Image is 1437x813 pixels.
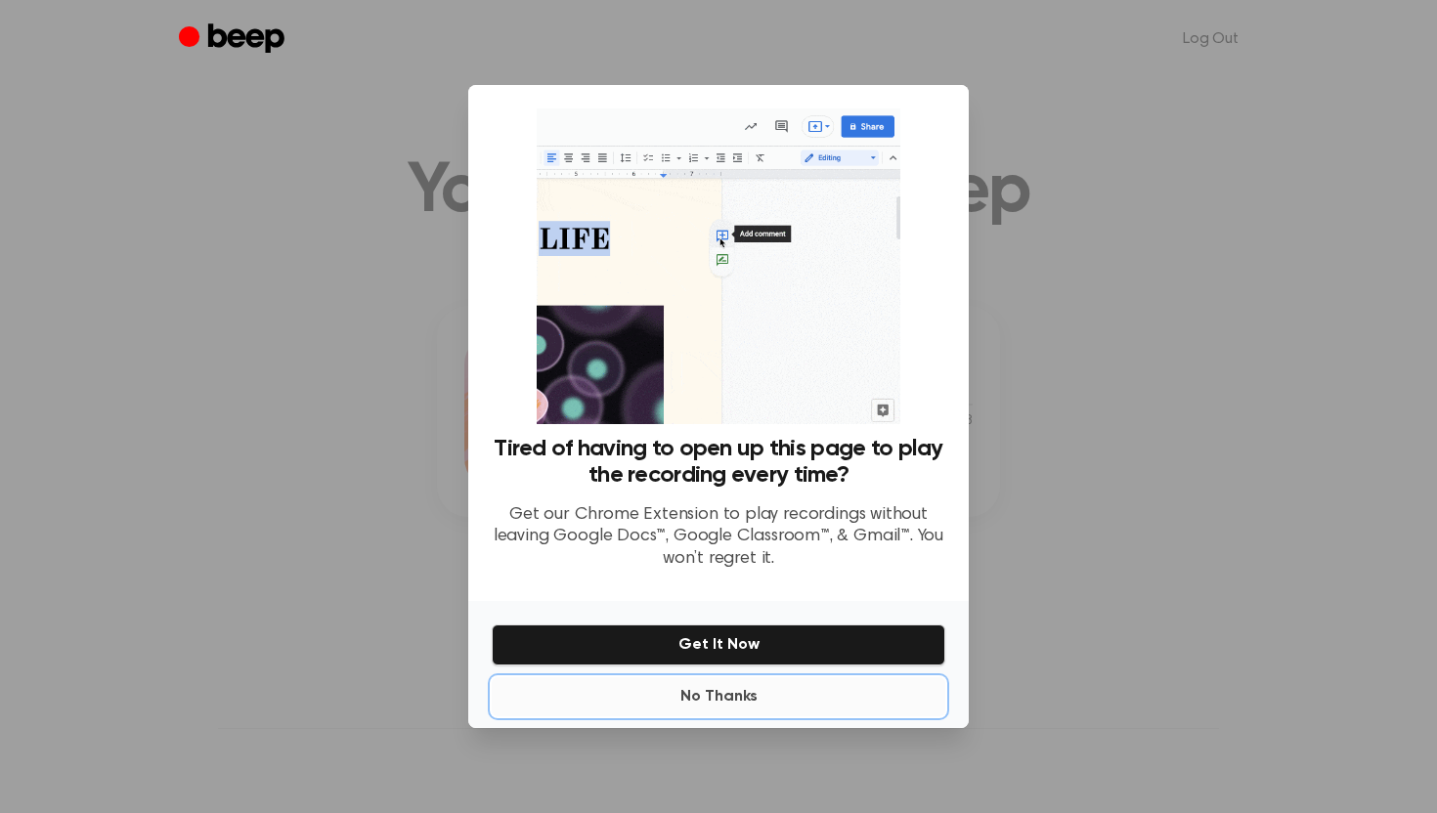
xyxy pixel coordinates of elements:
a: Log Out [1163,16,1258,63]
button: No Thanks [492,677,945,716]
p: Get our Chrome Extension to play recordings without leaving Google Docs™, Google Classroom™, & Gm... [492,504,945,571]
button: Get It Now [492,624,945,665]
a: Beep [179,21,289,59]
h3: Tired of having to open up this page to play the recording every time? [492,436,945,489]
img: Beep extension in action [537,108,899,424]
